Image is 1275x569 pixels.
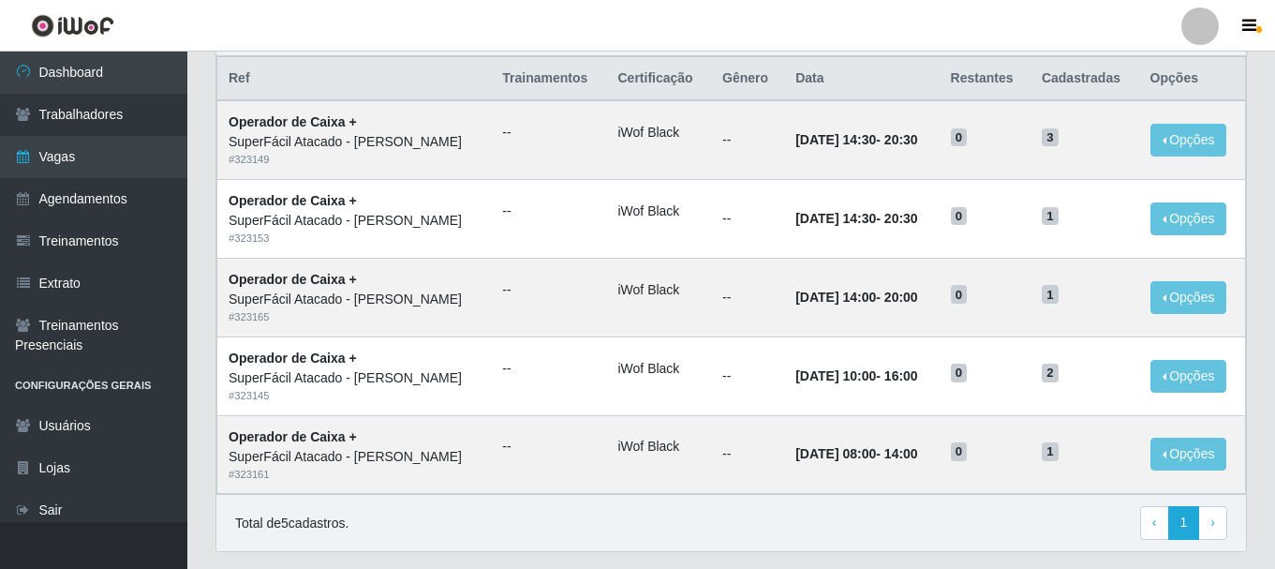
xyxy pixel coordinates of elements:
strong: Operador de Caixa + [229,429,357,444]
td: -- [711,415,784,494]
time: [DATE] 10:00 [795,368,876,383]
td: -- [711,100,784,179]
a: Next [1198,506,1227,540]
strong: Operador de Caixa + [229,193,357,208]
span: 0 [951,364,968,382]
strong: - [795,446,917,461]
strong: - [795,211,917,226]
strong: Operador de Caixa + [229,351,357,366]
div: SuperFácil Atacado - [PERSON_NAME] [229,368,480,388]
span: 2 [1042,364,1059,382]
span: 1 [1042,442,1059,461]
li: iWof Black [618,359,701,379]
a: Previous [1140,506,1169,540]
ul: -- [502,437,595,457]
strong: Operador de Caixa + [229,272,357,287]
time: 20:30 [884,211,918,226]
th: Trainamentos [491,57,606,101]
ul: -- [502,359,595,379]
button: Opções [1150,360,1227,393]
div: SuperFácil Atacado - [PERSON_NAME] [229,132,480,152]
li: iWof Black [618,202,701,221]
a: 1 [1168,506,1200,540]
th: Restantes [940,57,1030,101]
th: Certificação [607,57,712,101]
time: [DATE] 14:30 [795,132,876,147]
span: 1 [1042,207,1059,226]
span: 1 [1042,285,1059,304]
time: 14:00 [884,446,918,461]
strong: Operador de Caixa + [229,114,357,129]
strong: - [795,290,917,305]
span: 0 [951,285,968,304]
time: [DATE] 14:30 [795,211,876,226]
div: SuperFácil Atacado - [PERSON_NAME] [229,447,480,467]
strong: - [795,132,917,147]
img: CoreUI Logo [31,14,114,37]
td: -- [711,337,784,415]
td: -- [711,180,784,259]
span: ‹ [1152,515,1157,530]
div: # 323145 [229,388,480,404]
time: [DATE] 14:00 [795,290,876,305]
ul: -- [502,202,595,221]
th: Gênero [711,57,784,101]
div: # 323149 [229,152,480,168]
th: Ref [217,57,492,101]
div: SuperFácil Atacado - [PERSON_NAME] [229,211,480,231]
button: Opções [1150,124,1227,157]
button: Opções [1150,281,1227,314]
button: Opções [1150,438,1227,471]
span: 0 [951,128,968,147]
button: Opções [1150,202,1227,235]
li: iWof Black [618,280,701,300]
time: 20:30 [884,132,918,147]
div: # 323165 [229,309,480,325]
li: iWof Black [618,437,701,457]
li: iWof Black [618,123,701,142]
span: 3 [1042,128,1059,147]
th: Data [784,57,939,101]
time: 20:00 [884,290,918,305]
td: -- [711,258,784,337]
span: 0 [951,207,968,226]
th: Opções [1139,57,1246,101]
span: › [1210,515,1215,530]
ul: -- [502,123,595,142]
time: [DATE] 08:00 [795,446,876,461]
div: # 323161 [229,467,480,483]
ul: -- [502,280,595,300]
time: 16:00 [884,368,918,383]
nav: pagination [1140,506,1227,540]
p: Total de 5 cadastros. [235,514,348,533]
th: Cadastradas [1030,57,1139,101]
strong: - [795,368,917,383]
div: # 323153 [229,231,480,247]
span: 0 [951,442,968,461]
div: SuperFácil Atacado - [PERSON_NAME] [229,290,480,309]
